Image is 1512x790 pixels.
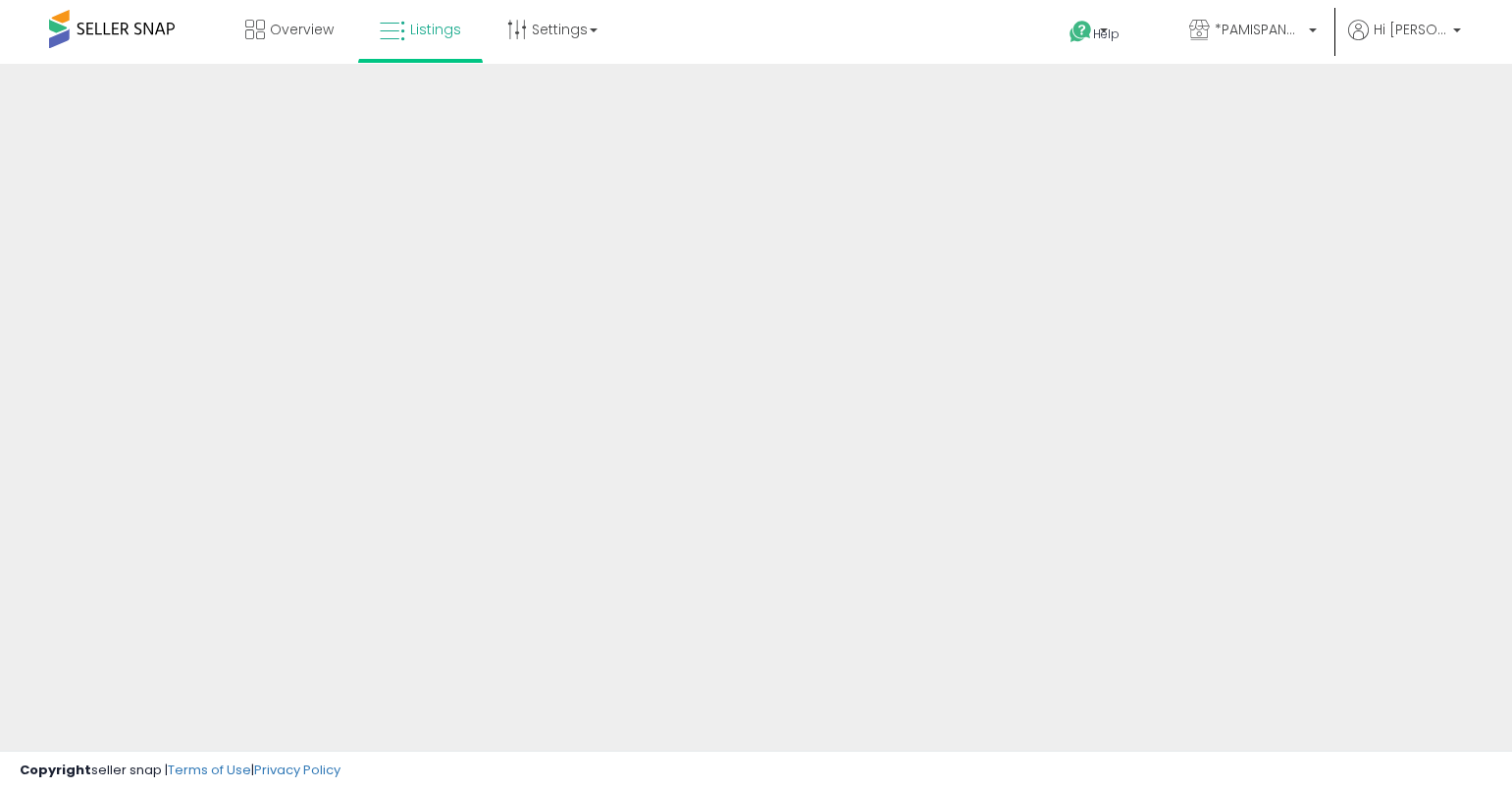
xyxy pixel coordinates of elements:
strong: Copyright [20,761,91,779]
a: Hi [PERSON_NAME] [1348,20,1461,64]
span: Hi [PERSON_NAME] [1374,20,1447,39]
span: *PAMISPANAS* [1215,20,1303,39]
span: Overview [270,20,334,39]
a: Help [1054,5,1158,64]
span: Help [1093,26,1120,42]
a: Privacy Policy [254,761,340,779]
span: Listings [410,20,461,39]
div: seller snap | | [20,762,340,780]
i: Get Help [1069,20,1093,44]
a: Terms of Use [168,761,251,779]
